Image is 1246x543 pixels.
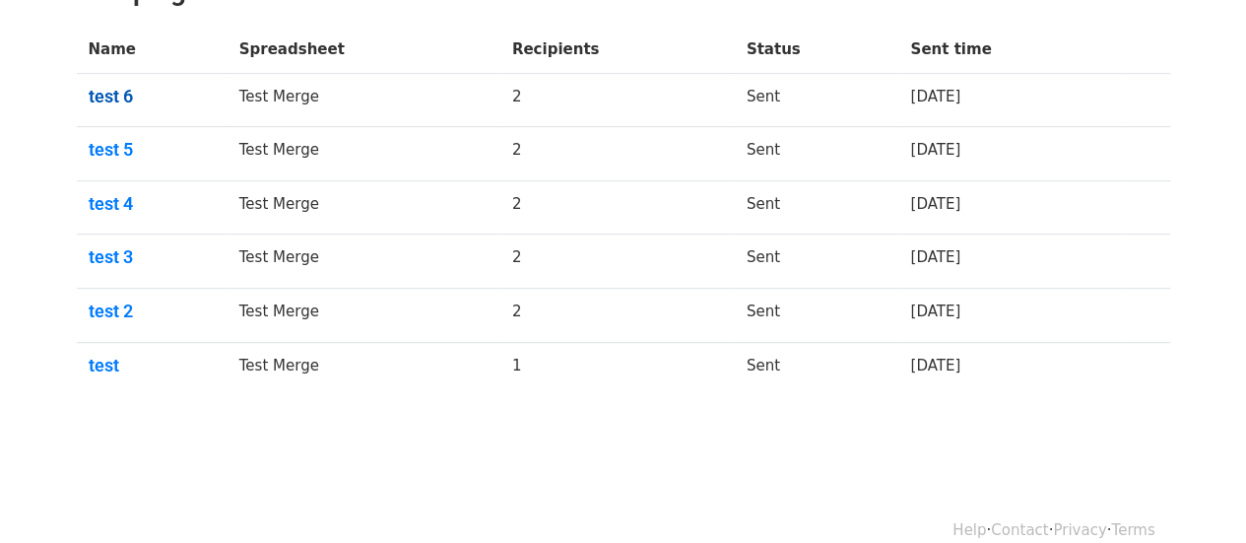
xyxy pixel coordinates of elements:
[228,342,500,395] td: Test Merge
[735,180,899,235] td: Sent
[735,73,899,127] td: Sent
[228,235,500,289] td: Test Merge
[735,342,899,395] td: Sent
[500,235,735,289] td: 2
[89,355,216,376] a: test
[228,127,500,181] td: Test Merge
[77,27,228,73] th: Name
[89,86,216,107] a: test 6
[805,32,1246,543] iframe: Chat Widget
[500,127,735,181] td: 2
[228,180,500,235] td: Test Merge
[89,301,216,322] a: test 2
[735,27,899,73] th: Status
[500,73,735,127] td: 2
[500,180,735,235] td: 2
[228,288,500,342] td: Test Merge
[89,246,216,268] a: test 3
[228,73,500,127] td: Test Merge
[898,27,1119,73] th: Sent time
[500,288,735,342] td: 2
[89,193,216,215] a: test 4
[228,27,500,73] th: Spreadsheet
[735,235,899,289] td: Sent
[735,288,899,342] td: Sent
[500,27,735,73] th: Recipients
[89,139,216,161] a: test 5
[500,342,735,395] td: 1
[735,127,899,181] td: Sent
